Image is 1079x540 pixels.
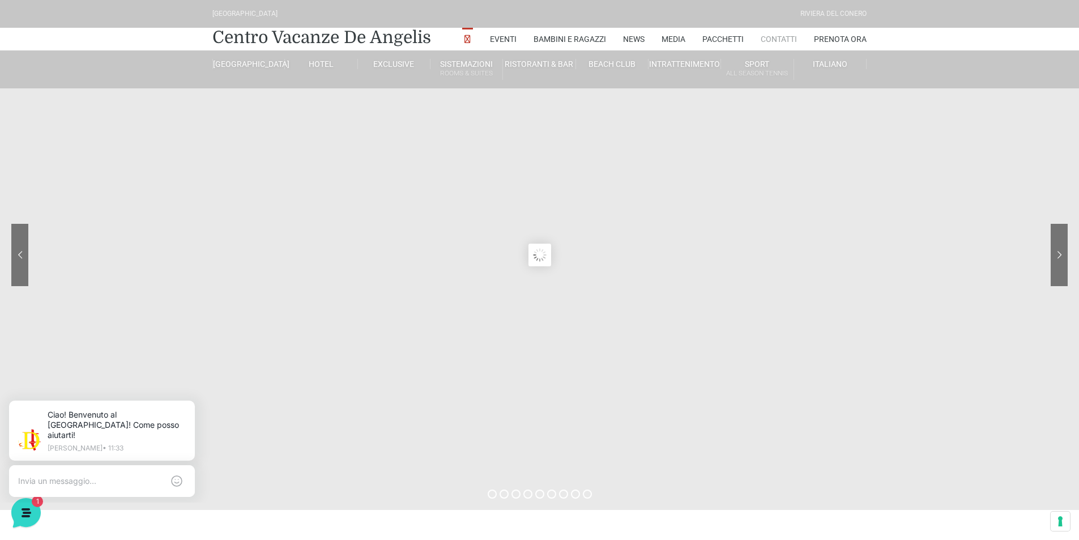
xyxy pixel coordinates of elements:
[285,59,357,69] a: Hotel
[148,364,217,390] button: Aiuto
[9,364,79,390] button: Home
[490,28,517,50] a: Eventi
[18,110,41,133] img: light
[79,364,148,390] button: 1Messaggi
[212,8,278,19] div: [GEOGRAPHIC_DATA]
[18,143,208,165] button: Inizia una conversazione
[430,59,503,80] a: SistemazioniRooms & Suites
[18,91,96,100] span: Le tue conversazioni
[814,28,867,50] a: Prenota Ora
[101,91,208,100] a: [DEMOGRAPHIC_DATA] tutto
[813,59,847,69] span: Italiano
[761,28,797,50] a: Contatti
[576,59,649,69] a: Beach Club
[358,59,430,69] a: Exclusive
[18,188,88,197] span: Trova una risposta
[48,109,186,120] span: [PERSON_NAME]
[34,380,53,390] p: Home
[649,59,721,69] a: Intrattenimento
[721,68,793,79] small: All Season Tennis
[25,42,48,65] img: light
[9,50,190,73] p: La nostra missione è rendere la tua esperienza straordinaria!
[503,59,575,69] a: Ristoranti & Bar
[212,59,285,69] a: [GEOGRAPHIC_DATA]
[48,122,186,134] p: Ciao! Benvenuto al [GEOGRAPHIC_DATA]! Come posso aiutarti!
[1051,512,1070,531] button: Le tue preferenze relative al consenso per le tecnologie di tracciamento
[174,380,191,390] p: Aiuto
[794,59,867,69] a: Italiano
[193,109,208,119] p: 1 s fa
[800,8,867,19] div: Riviera Del Conero
[121,188,208,197] a: Apri Centro Assistenza
[54,58,193,65] p: [PERSON_NAME] • 11:33
[197,122,208,134] span: 1
[113,363,121,371] span: 1
[430,68,502,79] small: Rooms & Suites
[14,104,213,138] a: [PERSON_NAME]Ciao! Benvenuto al [GEOGRAPHIC_DATA]! Come posso aiutarti!1 s fa1
[662,28,685,50] a: Media
[9,9,190,45] h2: Ciao da De Angelis Resort 👋
[534,28,606,50] a: Bambini e Ragazzi
[9,496,43,530] iframe: Customerly Messenger Launcher
[25,212,185,224] input: Cerca un articolo...
[212,26,431,49] a: Centro Vacanze De Angelis
[98,380,129,390] p: Messaggi
[623,28,645,50] a: News
[54,23,193,53] p: Ciao! Benvenuto al [GEOGRAPHIC_DATA]! Come posso aiutarti!
[721,59,794,80] a: SportAll Season Tennis
[702,28,744,50] a: Pacchetti
[74,150,167,159] span: Inizia una conversazione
